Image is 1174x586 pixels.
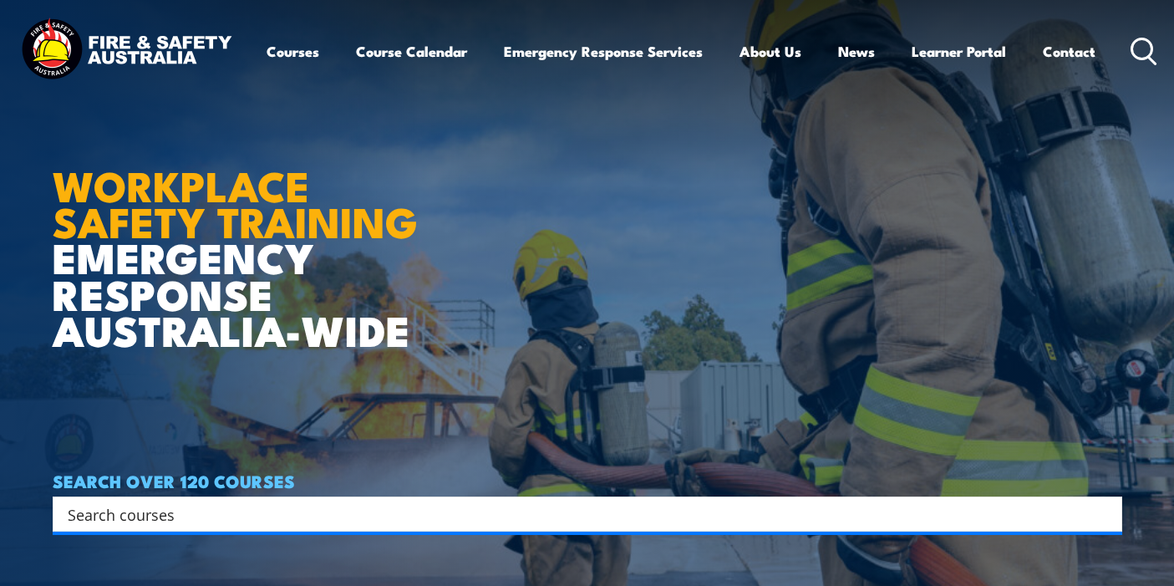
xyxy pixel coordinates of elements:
[1093,502,1116,526] button: Search magnifier button
[739,29,801,74] a: About Us
[838,29,875,74] a: News
[267,29,319,74] a: Courses
[71,502,1089,526] form: Search form
[912,29,1006,74] a: Learner Portal
[356,29,467,74] a: Course Calendar
[68,502,1085,527] input: Search input
[53,471,1122,490] h4: SEARCH OVER 120 COURSES
[53,152,418,252] strong: WORKPLACE SAFETY TRAINING
[53,125,461,347] h1: EMERGENCY RESPONSE AUSTRALIA-WIDE
[1043,29,1095,74] a: Contact
[504,29,703,74] a: Emergency Response Services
